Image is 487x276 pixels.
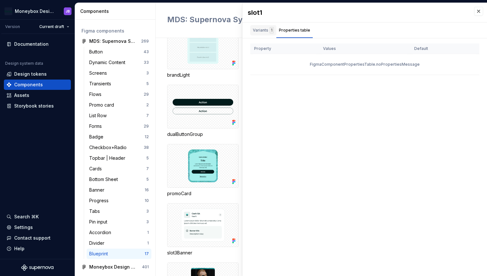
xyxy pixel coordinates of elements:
[4,233,71,243] button: Contact support
[144,145,149,150] div: 38
[89,49,105,55] div: Button
[89,112,109,119] div: List Row
[144,92,149,97] div: 29
[87,57,151,68] a: Dynamic Content33
[5,7,12,15] img: c17557e8-ebdc-49e2-ab9e-7487adcf6d53.png
[14,41,49,47] div: Documentation
[87,110,151,121] a: List Row7
[167,85,239,138] div: dualButtonGroup
[5,24,20,29] div: Version
[146,177,149,182] div: 5
[319,43,410,54] th: Values
[146,166,149,171] div: 7
[89,264,137,270] div: Moneybox Design System
[410,43,479,54] th: Default
[14,81,43,88] div: Components
[167,131,239,138] div: dualButtonGroup
[87,227,151,238] a: Accordion1
[87,121,151,131] a: Forms29
[81,28,149,34] div: Figma components
[89,70,110,76] div: Screens
[14,92,29,99] div: Assets
[146,102,149,108] div: 2
[15,8,56,14] div: Moneybox Design System
[89,134,106,140] div: Badge
[89,123,104,129] div: Forms
[87,132,151,142] a: Badge12
[89,166,104,172] div: Cards
[270,27,274,33] div: 1
[147,241,149,246] div: 1
[89,59,128,66] div: Dynamic Content
[36,22,72,31] button: Current draft
[147,230,149,235] div: 1
[146,219,149,224] div: 3
[167,14,384,25] h2: Blueprint
[142,264,149,270] div: 401
[87,174,151,185] a: Bottom Sheet5
[250,43,319,54] th: Property
[87,89,151,100] a: Flows29
[14,71,47,77] div: Design tokens
[14,235,51,241] div: Contact support
[89,208,102,214] div: Tabs
[89,251,110,257] div: Blueprint
[141,39,149,44] div: 269
[1,4,73,18] button: Moneybox Design SystemJB
[87,206,151,216] a: Tabs3
[167,190,239,197] div: promoCard
[4,69,71,79] a: Design tokens
[167,250,239,256] div: slot3Banner
[66,9,70,14] div: JB
[146,81,149,86] div: 5
[167,25,239,78] div: brandLight
[89,187,107,193] div: Banner
[89,102,117,108] div: Promo card
[167,203,239,256] div: slot3Banner
[89,219,110,225] div: Pin input
[89,176,120,183] div: Bottom Sheet
[253,27,274,33] div: Variants
[167,15,257,24] span: MDS: Supernova Sync /
[14,245,24,252] div: Help
[79,262,151,272] a: Moneybox Design System401
[14,103,54,109] div: Storybook stories
[146,71,149,76] div: 3
[80,8,153,14] div: Components
[4,90,71,100] a: Assets
[250,54,479,75] div: FigmaComponentPropertiesTable.noPropertiesMessage
[248,8,468,17] div: slot1
[144,124,149,129] div: 29
[279,27,310,33] div: Properties table
[146,209,149,214] div: 3
[89,38,137,44] div: MDS: Supernova Sync
[89,81,114,87] div: Transients
[87,238,151,248] a: Divider1
[87,68,151,78] a: Screens3
[144,60,149,65] div: 33
[145,251,149,256] div: 17
[87,195,151,206] a: Progress10
[21,264,53,271] svg: Supernova Logo
[145,187,149,193] div: 16
[89,155,128,161] div: Topbar | Header
[4,101,71,111] a: Storybook stories
[87,153,151,163] a: Topbar | Header5
[4,222,71,233] a: Settings
[14,224,33,231] div: Settings
[4,39,71,49] a: Documentation
[145,198,149,203] div: 10
[4,80,71,90] a: Components
[89,240,107,246] div: Divider
[89,197,111,204] div: Progress
[87,100,151,110] a: Promo card2
[5,61,43,66] div: Design system data
[167,144,239,197] div: promoCard
[87,217,151,227] a: Pin input3
[87,47,151,57] a: Button43
[89,229,114,236] div: Accordion
[89,144,129,151] div: Checkbox+Radio
[146,113,149,118] div: 7
[167,72,239,78] div: brandLight
[146,156,149,161] div: 5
